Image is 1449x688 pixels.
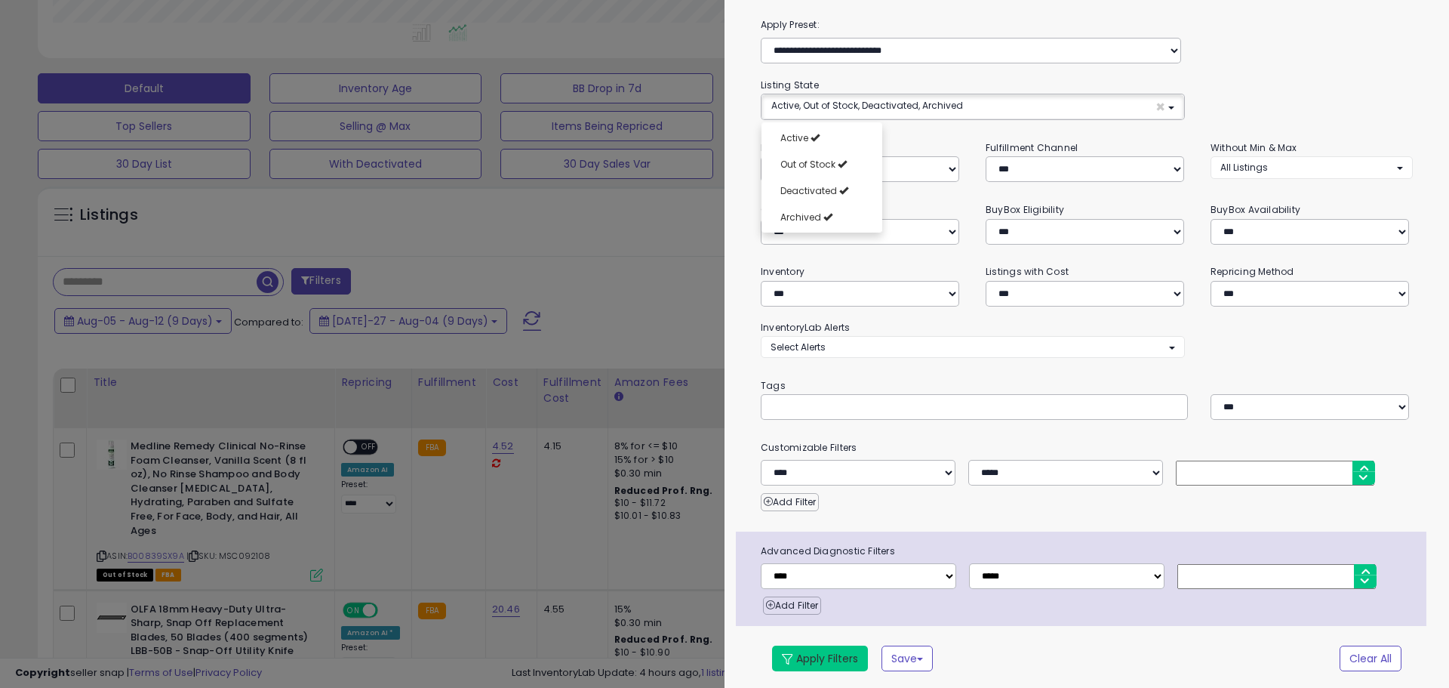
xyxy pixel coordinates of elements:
[761,265,804,278] small: Inventory
[986,265,1069,278] small: Listings with Cost
[780,211,821,224] span: Archived
[780,184,837,197] span: Deactivated
[761,94,1184,119] button: Active, Out of Stock, Deactivated, Archived ×
[761,203,850,216] small: Current Listed Price
[761,336,1185,358] button: Select Alerts
[749,543,1426,560] span: Advanced Diagnostic Filters
[1211,141,1297,154] small: Without Min & Max
[749,17,1424,33] label: Apply Preset:
[881,646,933,671] button: Save
[771,99,963,112] span: Active, Out of Stock, Deactivated, Archived
[1155,99,1165,115] span: ×
[986,203,1064,216] small: BuyBox Eligibility
[749,378,1424,394] small: Tags
[1340,646,1401,671] button: Clear All
[1211,265,1294,278] small: Repricing Method
[780,158,835,171] span: Out of Stock
[780,131,808,144] span: Active
[761,321,850,334] small: InventoryLab Alerts
[1220,161,1268,174] span: All Listings
[761,493,819,511] button: Add Filter
[761,141,806,154] small: Repricing
[986,141,1078,154] small: Fulfillment Channel
[761,79,819,91] small: Listing State
[772,646,868,671] button: Apply Filters
[1211,156,1413,178] button: All Listings
[763,597,821,615] button: Add Filter
[749,440,1424,456] small: Customizable Filters
[1211,203,1300,216] small: BuyBox Availability
[771,341,826,353] span: Select Alerts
